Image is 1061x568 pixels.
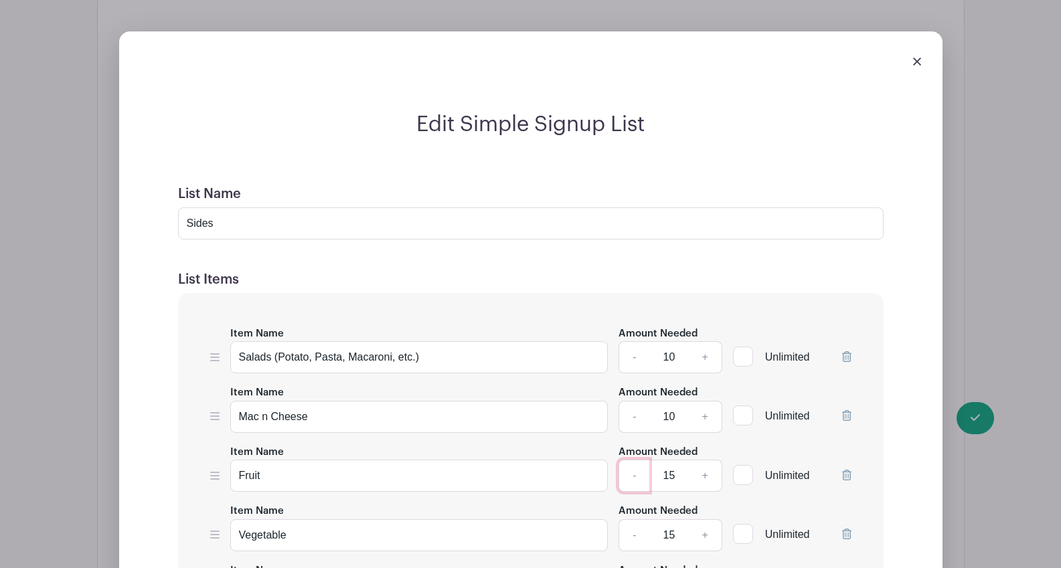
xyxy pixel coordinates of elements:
[765,351,810,363] span: Unlimited
[765,470,810,481] span: Unlimited
[688,460,722,492] a: +
[765,529,810,540] span: Unlimited
[230,460,608,492] input: e.g. Snacks or Check-in Attendees
[230,504,284,519] label: Item Name
[765,410,810,421] span: Unlimited
[688,519,722,551] a: +
[619,385,698,401] label: Amount Needed
[230,326,284,342] label: Item Name
[162,112,900,137] h2: Edit Simple Signup List
[619,519,649,551] a: -
[230,341,608,373] input: e.g. Snacks or Check-in Attendees
[619,504,698,519] label: Amount Needed
[913,58,921,66] img: close_button-5f87c8562297e5c2d7936805f587ecaba9071eb48480494691a3f1689db116b3.svg
[230,445,284,460] label: Item Name
[230,385,284,401] label: Item Name
[619,445,698,460] label: Amount Needed
[688,401,722,433] a: +
[178,186,241,202] label: List Name
[619,460,649,492] a: -
[178,272,884,288] h5: List Items
[619,326,698,342] label: Amount Needed
[688,341,722,373] a: +
[230,401,608,433] input: e.g. Snacks or Check-in Attendees
[619,401,649,433] a: -
[178,207,884,240] input: e.g. Things or volunteers we need for the event
[619,341,649,373] a: -
[230,519,608,551] input: e.g. Snacks or Check-in Attendees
